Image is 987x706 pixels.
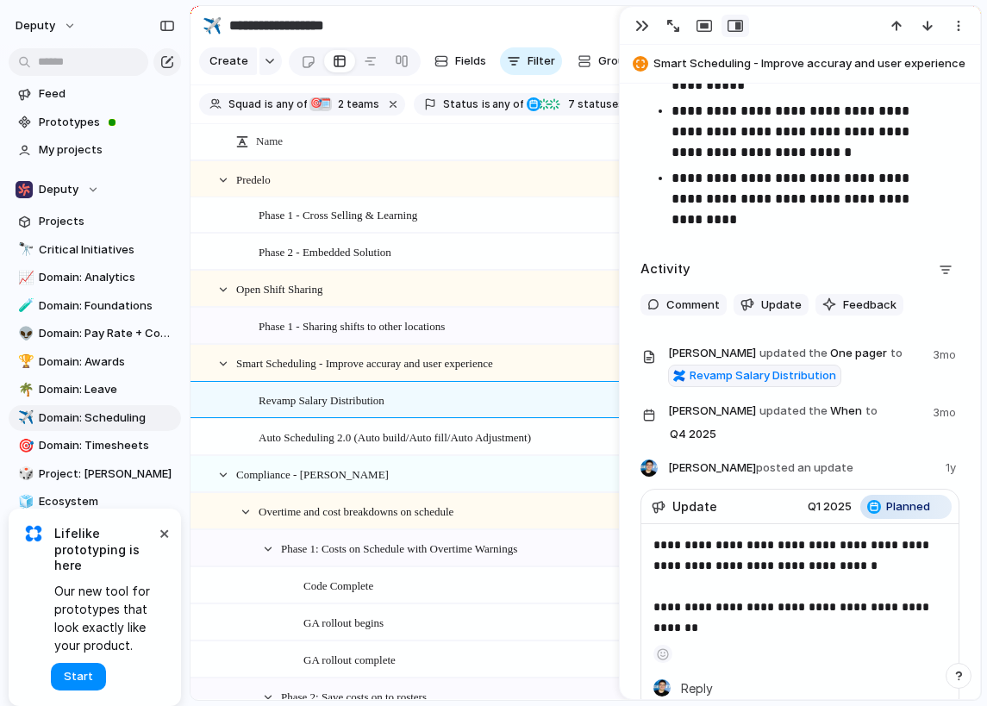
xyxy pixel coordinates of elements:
[9,265,181,291] a: 📈Domain: Analytics
[259,390,384,409] span: Revamp Salary Distribution
[18,240,30,259] div: 🔭
[16,17,55,34] span: deputy
[39,297,175,315] span: Domain: Foundations
[259,204,417,224] span: Phase 1 - Cross Selling & Learning
[64,668,93,685] span: Start
[569,47,640,75] button: Group
[39,353,175,371] span: Domain: Awards
[16,493,33,510] button: 🧊
[281,538,517,558] span: Phase 1: Costs on Schedule with Overtime Warnings
[333,97,347,110] span: 2
[16,381,33,398] button: 🌴
[256,133,283,150] span: Name
[9,293,181,319] a: 🧪Domain: Foundations
[9,349,181,375] a: 🏆Domain: Awards
[843,297,896,314] span: Feedback
[16,437,33,454] button: 🎯
[563,97,624,112] span: statuses
[886,498,930,515] span: Planned
[18,464,30,484] div: 🎲
[668,401,922,447] span: When
[309,97,323,111] div: 🎯
[198,12,226,40] button: ✈️
[478,95,528,114] button: isany of
[18,268,30,288] div: 📈
[199,47,257,75] button: Create
[39,213,175,230] span: Projects
[865,403,878,420] span: to
[8,12,85,40] button: deputy
[681,678,713,697] span: Reply
[9,209,181,234] a: Projects
[259,316,445,335] span: Phase 1 - Sharing shifts to other locations
[18,380,30,400] div: 🌴
[628,50,972,78] button: Smart Scheduling - Improve accuray and user experience
[39,409,175,427] span: Domain: Scheduling
[672,497,717,515] span: Update
[203,14,222,37] div: ✈️
[443,97,478,112] span: Status
[236,353,493,372] span: Smart Scheduling - Improve accuray and user experience
[18,492,30,512] div: 🧊
[490,97,524,112] span: any of
[9,377,181,403] a: 🌴Domain: Leave
[259,501,453,521] span: Overtime and cost breakdowns on schedule
[666,297,720,314] span: Comment
[39,114,175,131] span: Prototypes
[16,297,33,315] button: 🧪
[18,296,30,316] div: 🧪
[933,343,959,364] span: 3mo
[665,424,721,445] span: Q4 2025
[16,325,33,342] button: 👽
[756,460,853,474] span: posted an update
[16,409,33,427] button: ✈️
[18,436,30,456] div: 🎯
[455,53,486,70] span: Fields
[668,343,922,387] span: One pager
[281,686,427,706] span: Phase 2: Save costs on to rosters
[153,522,174,543] button: Dismiss
[890,345,903,362] span: to
[9,489,181,515] div: 🧊Ecosystem
[9,177,181,203] button: Deputy
[9,321,181,347] a: 👽Domain: Pay Rate + Compliance
[9,109,181,135] a: Prototypes
[946,459,959,480] span: 1y
[39,141,175,159] span: My projects
[640,259,690,279] h2: Activity
[51,663,106,690] button: Start
[668,459,853,477] span: [PERSON_NAME]
[18,408,30,428] div: ✈️
[18,352,30,372] div: 🏆
[236,464,389,484] span: Compliance - [PERSON_NAME]
[734,294,809,316] button: Update
[39,437,175,454] span: Domain: Timesheets
[640,294,727,316] button: Comment
[9,81,181,107] a: Feed
[303,649,396,669] span: GA rollout complete
[482,97,490,112] span: is
[39,181,78,198] span: Deputy
[9,433,181,459] a: 🎯Domain: Timesheets
[16,241,33,259] button: 🔭
[668,365,841,387] a: Revamp Salary Distribution
[9,137,181,163] a: My projects
[39,325,175,342] span: Domain: Pay Rate + Compliance
[259,241,391,261] span: Phase 2 - Embedded Solution
[39,269,175,286] span: Domain: Analytics
[9,461,181,487] a: 🎲Project: [PERSON_NAME]
[815,294,903,316] button: Feedback
[528,53,555,70] span: Filter
[759,345,828,362] span: updated the
[54,582,155,654] span: Our new tool for prototypes that look exactly like your product.
[9,405,181,431] div: ✈️Domain: Scheduling
[209,53,248,70] span: Create
[18,324,30,344] div: 👽
[9,237,181,263] a: 🔭Critical Initiatives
